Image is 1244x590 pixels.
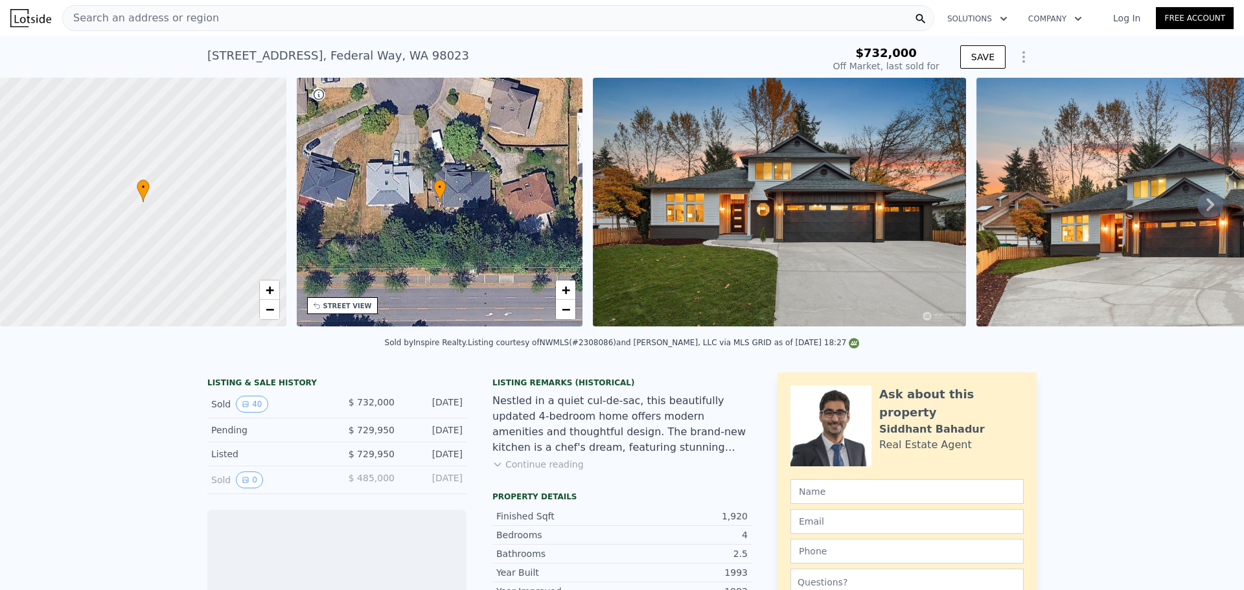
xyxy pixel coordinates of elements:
div: Real Estate Agent [879,437,972,453]
div: Pending [211,424,327,437]
div: Year Built [496,566,622,579]
div: Sold [211,396,327,413]
div: 1993 [622,566,748,579]
div: Listed [211,448,327,460]
button: View historical data [236,471,263,488]
span: $ 732,000 [349,397,395,407]
div: • [433,179,446,202]
span: − [265,301,273,317]
a: Zoom out [260,300,279,319]
a: Zoom in [260,280,279,300]
div: [DATE] [405,396,463,413]
div: Off Market, last sold for [833,60,939,73]
div: [DATE] [405,471,463,488]
span: $732,000 [855,46,917,60]
img: Sale: 117172096 Parcel: 97963758 [593,78,966,326]
div: Ask about this property [879,385,1024,422]
div: [STREET_ADDRESS] , Federal Way , WA 98023 [207,47,469,65]
img: NWMLS Logo [849,338,859,348]
button: Company [1018,7,1092,30]
div: [DATE] [405,424,463,437]
div: Sold by Inspire Realty . [385,338,468,347]
div: Bathrooms [496,547,622,560]
button: Show Options [1011,44,1037,70]
a: Zoom in [556,280,575,300]
input: Email [790,509,1024,534]
div: Nestled in a quiet cul-de-sac, this beautifully updated 4-bedroom home offers modern amenities an... [492,393,752,455]
div: 1,920 [622,510,748,523]
input: Name [790,479,1024,504]
a: Zoom out [556,300,575,319]
div: Listing courtesy of NWMLS (#2308086) and [PERSON_NAME], LLC via MLS GRID as of [DATE] 18:27 [468,338,859,347]
button: Solutions [937,7,1018,30]
img: Lotside [10,9,51,27]
div: Siddhant Bahadur [879,422,985,437]
div: • [137,179,150,202]
button: View historical data [236,396,268,413]
a: Log In [1098,12,1156,25]
span: + [265,282,273,298]
span: • [433,181,446,193]
div: LISTING & SALE HISTORY [207,378,466,391]
div: 2.5 [622,547,748,560]
a: Free Account [1156,7,1234,29]
span: $ 485,000 [349,473,395,483]
button: SAVE [960,45,1006,69]
input: Phone [790,539,1024,563]
div: STREET VIEW [323,301,372,311]
div: Sold [211,471,327,488]
span: $ 729,950 [349,449,395,459]
div: 4 [622,528,748,541]
span: Search an address or region [63,10,219,26]
span: • [137,181,150,193]
span: $ 729,950 [349,425,395,435]
div: Property details [492,492,752,502]
span: − [562,301,570,317]
div: Listing Remarks (Historical) [492,378,752,388]
div: Finished Sqft [496,510,622,523]
span: + [562,282,570,298]
button: Continue reading [492,458,584,471]
div: Bedrooms [496,528,622,541]
div: [DATE] [405,448,463,460]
